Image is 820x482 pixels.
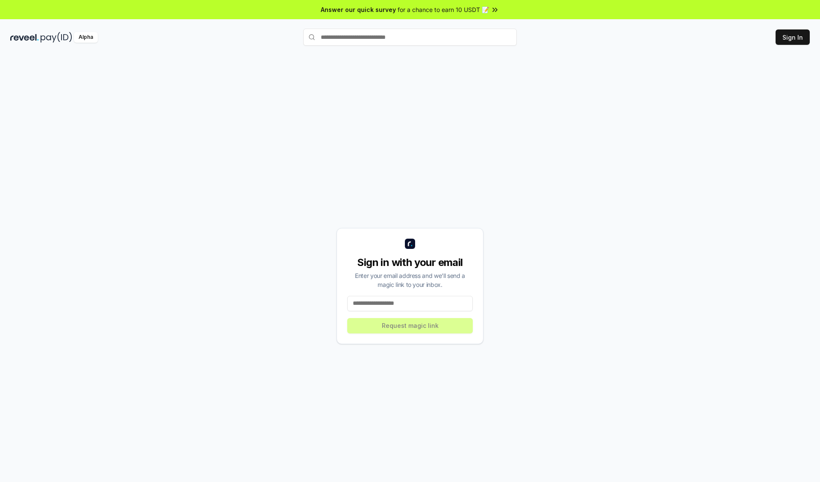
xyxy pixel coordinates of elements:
div: Alpha [74,32,98,43]
img: reveel_dark [10,32,39,43]
img: pay_id [41,32,72,43]
button: Sign In [776,29,810,45]
span: for a chance to earn 10 USDT 📝 [398,5,489,14]
div: Enter your email address and we’ll send a magic link to your inbox. [347,271,473,289]
div: Sign in with your email [347,256,473,269]
span: Answer our quick survey [321,5,396,14]
img: logo_small [405,239,415,249]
